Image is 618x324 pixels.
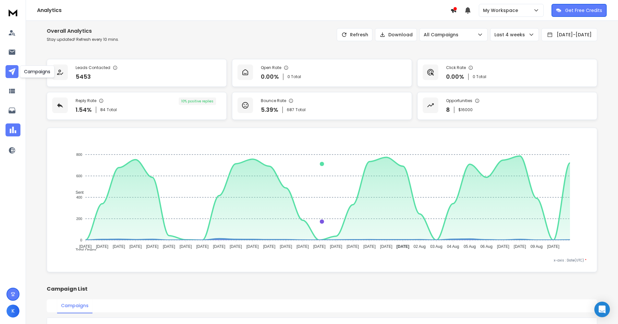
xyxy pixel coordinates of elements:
tspan: 200 [76,217,82,221]
button: Get Free Credits [551,4,607,17]
div: 10 % positive replies [179,98,216,105]
tspan: [DATE] [129,244,142,249]
tspan: [DATE] [213,244,225,249]
button: Refresh [337,28,372,41]
span: Total Opens [71,248,96,252]
tspan: [DATE] [246,244,259,249]
tspan: [DATE] [514,244,526,249]
p: 8 [446,105,450,114]
a: Bounce Rate5.39%687Total [232,92,412,120]
button: [DATE]-[DATE] [541,28,597,41]
span: Total [296,107,306,112]
button: Campaigns [57,298,92,313]
span: 687 [287,107,294,112]
a: Opportunities8$16000 [417,92,597,120]
tspan: [DATE] [196,244,209,249]
p: Leads Contacted [76,65,110,70]
div: Campaigns [20,65,55,78]
tspan: 06 Aug [480,244,492,249]
button: K [6,305,19,318]
p: Refresh [350,31,368,38]
p: Get Free Credits [565,7,602,14]
tspan: [DATE] [113,244,125,249]
p: 0.00 % [446,72,464,81]
tspan: 02 Aug [414,244,426,249]
span: Total [107,107,117,112]
tspan: [DATE] [363,244,376,249]
p: x-axis : Date(UTC) [57,258,587,263]
p: $ 16000 [458,107,473,112]
tspan: 09 Aug [531,244,543,249]
p: 5453 [76,72,91,81]
tspan: [DATE] [547,244,560,249]
p: Last 4 weeks [494,31,527,38]
p: 0 Total [473,74,486,79]
button: Download [375,28,417,41]
tspan: [DATE] [179,244,192,249]
h1: Overall Analytics [47,27,119,35]
a: Reply Rate1.54%84Total10% positive replies [47,92,227,120]
h1: Analytics [37,6,450,14]
tspan: [DATE] [263,244,275,249]
a: Leads Contacted5453 [47,59,227,87]
p: Download [388,31,413,38]
tspan: 04 Aug [447,244,459,249]
tspan: [DATE] [297,244,309,249]
p: Reply Rate [76,98,96,103]
div: Open Intercom Messenger [594,302,610,317]
tspan: [DATE] [163,244,175,249]
tspan: [DATE] [313,244,326,249]
p: Stay updated! Refresh every 10 mins. [47,37,119,42]
tspan: 600 [76,174,82,178]
tspan: [DATE] [96,244,108,249]
p: 0.00 % [261,72,279,81]
tspan: 0 [80,238,82,242]
p: Bounce Rate [261,98,286,103]
tspan: [DATE] [380,244,393,249]
tspan: [DATE] [497,244,509,249]
a: Click Rate0.00%0 Total [417,59,597,87]
tspan: 05 Aug [464,244,476,249]
p: Click Rate [446,65,466,70]
p: My Workspace [483,7,521,14]
h2: Campaign List [47,285,597,293]
p: Open Rate [261,65,281,70]
p: 0 Total [287,74,301,79]
tspan: [DATE] [396,244,409,249]
tspan: [DATE] [347,244,359,249]
tspan: 03 Aug [430,244,442,249]
p: Opportunities [446,98,472,103]
tspan: [DATE] [330,244,342,249]
tspan: 800 [76,153,82,156]
tspan: 400 [76,195,82,199]
tspan: [DATE] [146,244,158,249]
tspan: [DATE] [230,244,242,249]
img: logo [6,6,19,18]
span: Sent [71,190,84,195]
tspan: [DATE] [79,244,91,249]
p: 1.54 % [76,105,92,114]
a: Open Rate0.00%0 Total [232,59,412,87]
tspan: [DATE] [280,244,292,249]
p: All Campaigns [424,31,461,38]
span: 84 [100,107,105,112]
p: 5.39 % [261,105,278,114]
